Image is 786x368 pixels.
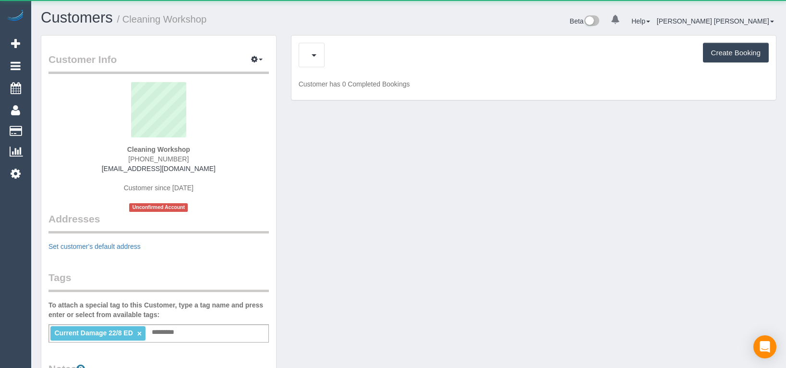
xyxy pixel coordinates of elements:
[102,165,216,172] a: [EMAIL_ADDRESS][DOMAIN_NAME]
[6,10,25,23] img: Automaid Logo
[583,15,599,28] img: New interface
[48,52,269,74] legend: Customer Info
[48,270,269,292] legend: Tags
[124,184,193,192] span: Customer since [DATE]
[128,155,189,163] span: [PHONE_NUMBER]
[129,203,188,211] span: Unconfirmed Account
[48,300,269,319] label: To attach a special tag to this Customer, type a tag name and press enter or select from availabl...
[41,9,113,26] a: Customers
[657,17,774,25] a: [PERSON_NAME] [PERSON_NAME]
[703,43,769,63] button: Create Booking
[631,17,650,25] a: Help
[753,335,776,358] div: Open Intercom Messenger
[117,14,207,25] small: / Cleaning Workshop
[48,243,141,250] a: Set customer's default address
[570,17,600,25] a: Beta
[127,146,190,153] strong: Cleaning Workshop
[54,329,133,337] span: Current Damage 22/8 ED
[299,79,769,89] p: Customer has 0 Completed Bookings
[137,330,142,338] a: ×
